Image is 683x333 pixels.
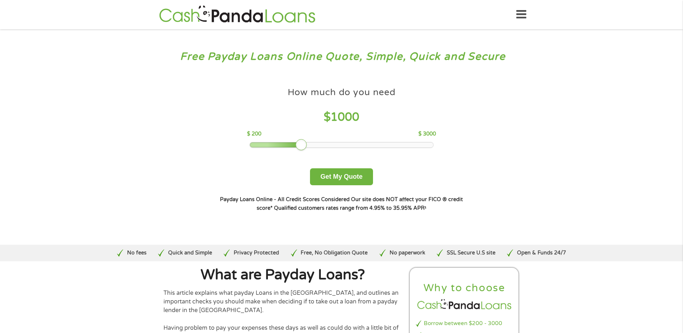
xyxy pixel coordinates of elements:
[234,249,279,257] p: Privacy Protected
[163,268,403,282] h1: What are Payday Loans?
[517,249,566,257] p: Open & Funds 24/7
[247,110,436,125] h4: $
[168,249,212,257] p: Quick and Simple
[301,249,368,257] p: Free, No Obligation Quote
[310,168,373,185] button: Get My Quote
[127,249,147,257] p: No fees
[274,205,426,211] strong: Qualified customers rates range from 4.95% to 35.95% APR¹
[157,4,318,25] img: GetLoanNow Logo
[331,110,359,124] span: 1000
[418,130,436,138] p: $ 3000
[163,289,403,315] p: This article explains what payday Loans in the [GEOGRAPHIC_DATA], and outlines an important check...
[416,281,513,295] h2: Why to choose
[220,196,350,203] strong: Payday Loans Online - All Credit Scores Considered
[288,86,396,98] h4: How much do you need
[390,249,425,257] p: No paperwork
[416,319,513,328] li: Borrow between $200 - 3000
[447,249,495,257] p: SSL Secure U.S site
[21,50,662,63] h3: Free Payday Loans Online Quote, Simple, Quick and Secure
[247,130,261,138] p: $ 200
[257,196,463,211] strong: Our site does NOT affect your FICO ® credit score*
